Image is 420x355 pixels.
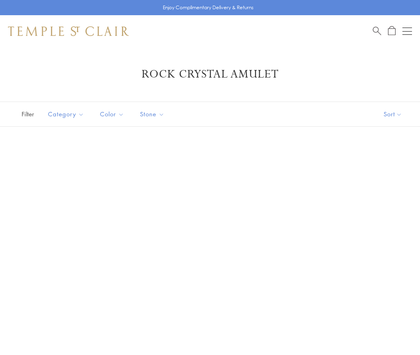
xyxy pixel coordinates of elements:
[163,4,254,12] p: Enjoy Complimentary Delivery & Returns
[136,109,170,119] span: Stone
[44,109,90,119] span: Category
[373,26,381,36] a: Search
[388,26,396,36] a: Open Shopping Bag
[366,102,420,126] button: Show sort by
[402,26,412,36] button: Open navigation
[20,67,400,82] h1: Rock Crystal Amulet
[96,109,130,119] span: Color
[8,26,129,36] img: Temple St. Clair
[134,105,170,123] button: Stone
[94,105,130,123] button: Color
[42,105,90,123] button: Category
